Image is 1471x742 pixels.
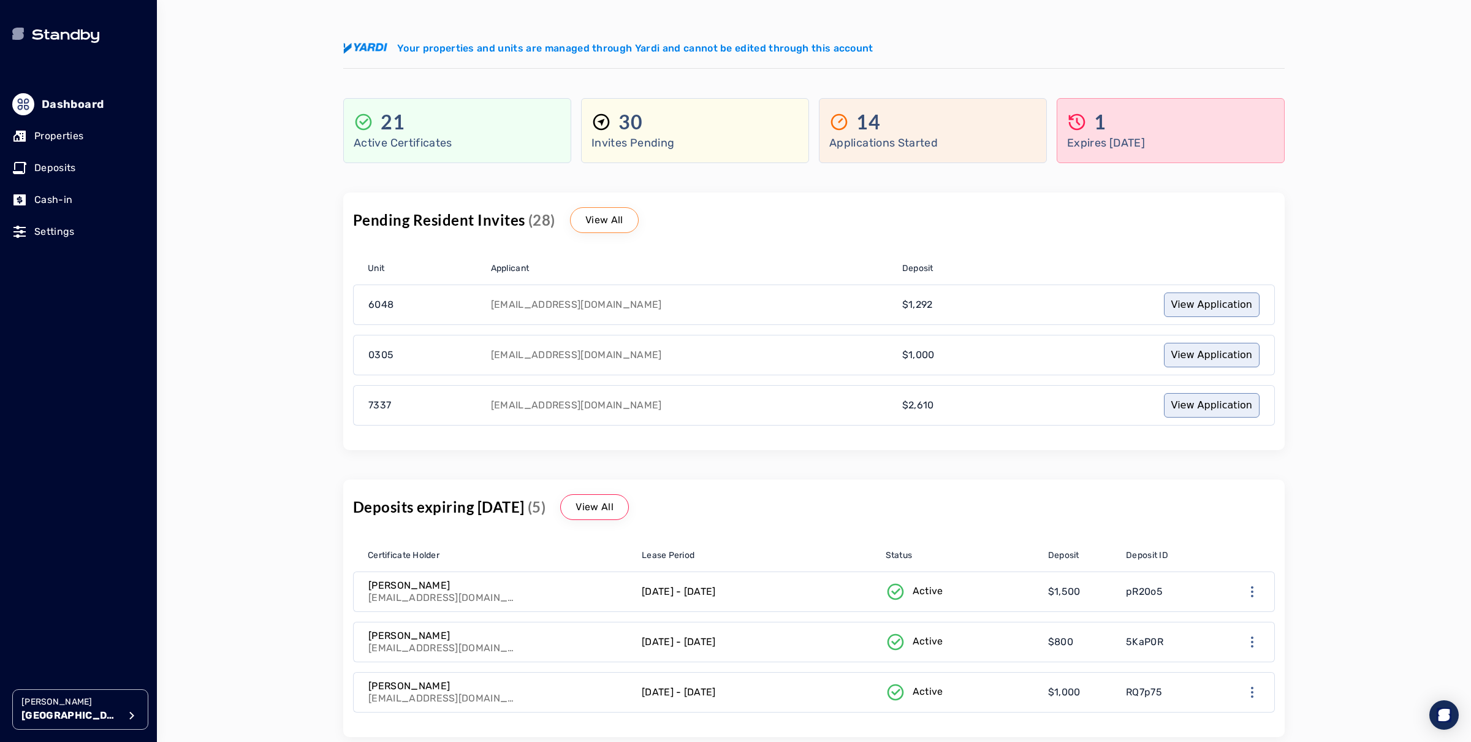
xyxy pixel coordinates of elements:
span: Deposit ID [1126,549,1168,562]
span: Certificate Holder [368,549,439,562]
a: Properties [12,123,145,150]
p: Settings [34,224,75,239]
p: $2,610 [902,398,934,413]
p: [GEOGRAPHIC_DATA] [21,708,120,723]
a: $1,500 [1041,572,1119,611]
p: Dashboard [42,96,104,113]
p: Applications Started [829,134,1036,151]
span: Applicant [491,262,530,275]
p: $1,292 [902,297,933,312]
p: [PERSON_NAME] [368,579,515,592]
p: 30 [618,110,642,134]
a: View Application [1164,293,1260,317]
p: 0305 [368,348,393,362]
p: [DATE] - [DATE] [642,685,716,700]
div: Open Intercom Messenger [1429,700,1459,730]
p: [EMAIL_ADDRESS][DOMAIN_NAME] [491,400,662,410]
p: View All [576,500,614,514]
a: 5KaP0R [1119,622,1213,662]
p: 14 [856,110,880,134]
p: Invites Pending [591,134,799,151]
button: [PERSON_NAME][GEOGRAPHIC_DATA] [12,689,148,730]
p: 6048 [368,297,393,312]
span: Unit [368,262,384,275]
p: 1 [1094,110,1106,134]
p: 21 [381,110,405,134]
a: View Application [1164,393,1260,418]
a: [DATE] - [DATE] [634,622,878,662]
p: Your properties and units are managed through Yardi and cannot be edited through this account [397,41,873,56]
a: [DATE] - [DATE] [634,673,878,712]
a: Active [878,673,1041,712]
span: Status [886,549,913,562]
span: (28) [528,211,555,229]
a: Dashboard [12,91,145,118]
p: pR20o5 [1126,584,1163,599]
a: View Application [1164,343,1260,367]
a: [PERSON_NAME][EMAIL_ADDRESS][DOMAIN_NAME] [354,673,634,712]
a: Active [878,572,1041,611]
p: RQ7p75 [1126,685,1162,700]
p: Active [913,584,943,599]
span: (5) [528,498,545,516]
p: $1,000 [1048,685,1081,700]
p: $1,500 [1048,584,1081,599]
p: [PERSON_NAME] [368,630,515,642]
img: yardi [343,43,387,54]
a: Deposits [12,155,145,182]
a: View All [570,207,639,233]
span: Lease Period [642,549,694,562]
p: [EMAIL_ADDRESS][DOMAIN_NAME] [368,692,515,705]
p: [PERSON_NAME] [21,696,120,708]
p: Deposits [34,161,76,175]
a: [PERSON_NAME][EMAIL_ADDRESS][DOMAIN_NAME] [354,572,634,611]
p: [PERSON_NAME] [368,680,515,692]
a: View All [560,494,629,520]
p: $800 [1048,635,1073,649]
p: [EMAIL_ADDRESS][DOMAIN_NAME] [491,300,662,310]
a: [DATE] - [DATE] [634,572,878,611]
p: Active [913,684,943,699]
span: Deposit [902,262,933,275]
a: RQ7p75 [1119,673,1213,712]
p: Expires [DATE] [1067,134,1274,151]
a: [PERSON_NAME][EMAIL_ADDRESS][DOMAIN_NAME] [354,622,634,662]
p: Deposits expiring [DATE] [353,497,545,517]
p: $1,000 [902,348,935,362]
p: Active Certificates [354,134,561,151]
p: Properties [34,129,83,143]
a: Settings [12,218,145,245]
p: Pending Resident Invites [353,210,555,230]
p: [EMAIL_ADDRESS][DOMAIN_NAME] [368,592,515,604]
p: [DATE] - [DATE] [642,635,716,649]
a: $800 [1041,622,1119,662]
p: Cash-in [34,193,72,207]
a: Active [878,622,1041,662]
span: Deposit [1048,549,1079,562]
p: 7337 [368,398,391,413]
p: 5KaP0R [1126,635,1163,649]
a: pR20o5 [1119,572,1213,611]
p: [EMAIL_ADDRESS][DOMAIN_NAME] [491,350,662,360]
p: [EMAIL_ADDRESS][DOMAIN_NAME] [368,642,515,654]
p: [DATE] - [DATE] [642,584,716,599]
a: $1,000 [1041,673,1119,712]
a: Cash-in [12,186,145,213]
p: View All [585,213,623,228]
p: Active [913,634,943,649]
